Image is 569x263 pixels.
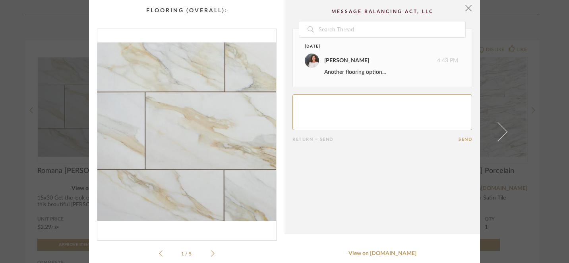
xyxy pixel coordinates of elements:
div: [DATE] [305,44,443,50]
img: 51ef6333-7380-4d55-b861-b03aa0f94087_1000x1000.jpg [97,29,276,234]
span: 5 [189,251,193,256]
div: Another flooring option... [324,68,458,77]
a: View on [DOMAIN_NAME] [292,250,472,257]
div: Return = Send [292,137,459,142]
img: PEGGY HERRMANN [305,54,319,68]
span: / [185,251,189,256]
input: Search Thread [318,21,465,37]
div: [PERSON_NAME] [324,56,369,65]
div: 4:43 PM [305,54,458,68]
span: 1 [181,251,185,256]
button: Send [459,137,472,142]
div: 0 [97,29,276,234]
